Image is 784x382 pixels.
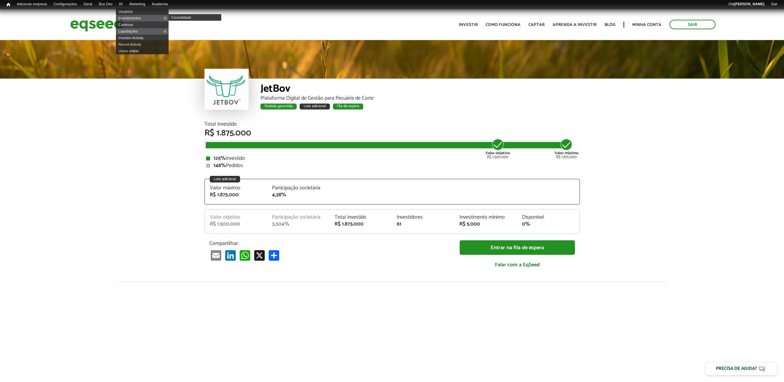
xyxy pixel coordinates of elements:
div: R$ 1.500.000 [485,138,510,159]
a: Minha conta [632,23,662,27]
strong: Valor máximo [554,150,579,156]
a: Como funciona [486,23,521,27]
div: Participação societária [272,185,325,191]
a: Marketing [126,2,149,7]
a: Investir [459,23,478,27]
div: Plataforma Digital de Gestão para Pecuária de Corte [260,96,580,101]
p: Compartilhar: [209,240,450,247]
div: R$ 1.875.000 [554,138,579,159]
strong: 125% [213,154,226,163]
a: Blog [605,23,615,27]
a: Olá[PERSON_NAME] [725,2,768,7]
div: 0% [522,222,575,227]
div: Investido [206,156,578,161]
div: Participação societária [272,215,325,220]
strong: [PERSON_NAME] [734,2,764,6]
div: R$ 1.500.000 [210,222,262,227]
div: Fila de espera [333,104,363,109]
a: Configurações [50,2,80,7]
a: X [253,250,266,261]
div: R$ 1.875.000 [335,222,387,227]
div: Valor objetivo [210,215,262,220]
div: Total investido [335,215,387,220]
span: Início [7,2,10,7]
a: Entrar na fila de espera [460,240,575,255]
div: Rodada garantida [260,104,297,109]
div: Investidores [397,215,449,220]
div: Disponível [522,215,575,220]
div: 4,38% [272,192,325,198]
div: Valor máximo [210,185,262,191]
a: Início [3,2,14,8]
a: WhatsApp [238,250,252,261]
a: Bus Dev [95,2,116,7]
div: R$ 1.875.000 [204,129,580,137]
div: 3,504% [272,222,325,227]
a: Sair [669,20,716,29]
a: Sair [768,2,781,7]
img: EqSeed [70,16,123,33]
div: R$ 5.000 [459,222,512,227]
div: Pedidos [206,163,578,168]
a: Adicionar empresa [14,2,50,7]
strong: Valor objetivo [485,150,510,156]
div: Investimento mínimo [459,215,512,220]
div: Total Investido [204,122,580,127]
a: Falar com a EqSeed [460,258,575,272]
a: Email [209,250,223,261]
a: Aprenda a investir [553,23,597,27]
a: Compartilhar [267,250,281,261]
div: 61 [397,222,449,227]
a: LinkedIn [224,250,237,261]
a: Academia [149,2,171,7]
strong: 148% [213,161,226,170]
a: Captar [528,23,545,27]
div: Lote adicional [300,104,330,109]
div: Lote adicional [210,176,240,182]
div: R$ 1.875.000 [210,192,262,198]
a: RI [116,2,126,7]
div: JetBov [260,84,580,96]
a: Usuários [116,8,169,15]
a: Geral [80,2,95,7]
